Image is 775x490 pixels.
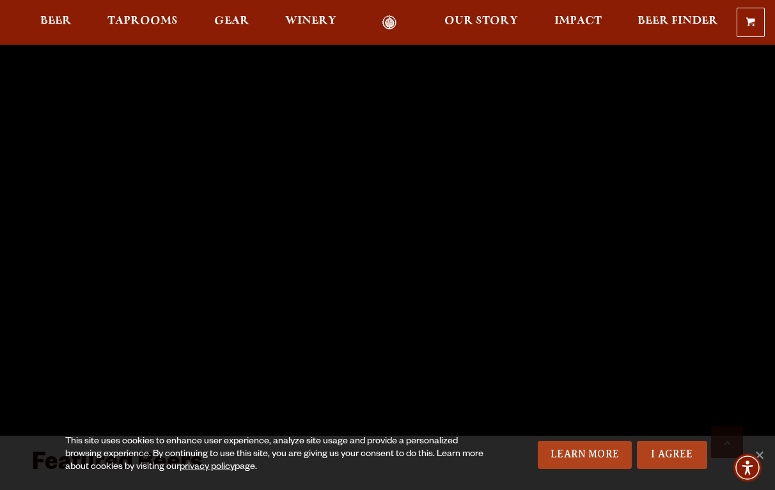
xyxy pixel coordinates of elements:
[538,441,632,469] a: Learn More
[637,441,707,469] a: I Agree
[365,15,413,30] a: Odell Home
[32,15,80,30] a: Beer
[285,16,336,26] span: Winery
[733,454,762,482] div: Accessibility Menu
[99,15,186,30] a: Taprooms
[206,15,258,30] a: Gear
[554,16,602,26] span: Impact
[638,16,718,26] span: Beer Finder
[65,436,492,474] div: This site uses cookies to enhance user experience, analyze site usage and provide a personalized ...
[40,16,72,26] span: Beer
[436,15,526,30] a: Our Story
[277,15,345,30] a: Winery
[629,15,726,30] a: Beer Finder
[444,16,518,26] span: Our Story
[546,15,610,30] a: Impact
[214,16,249,26] span: Gear
[107,16,178,26] span: Taprooms
[180,463,235,473] a: privacy policy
